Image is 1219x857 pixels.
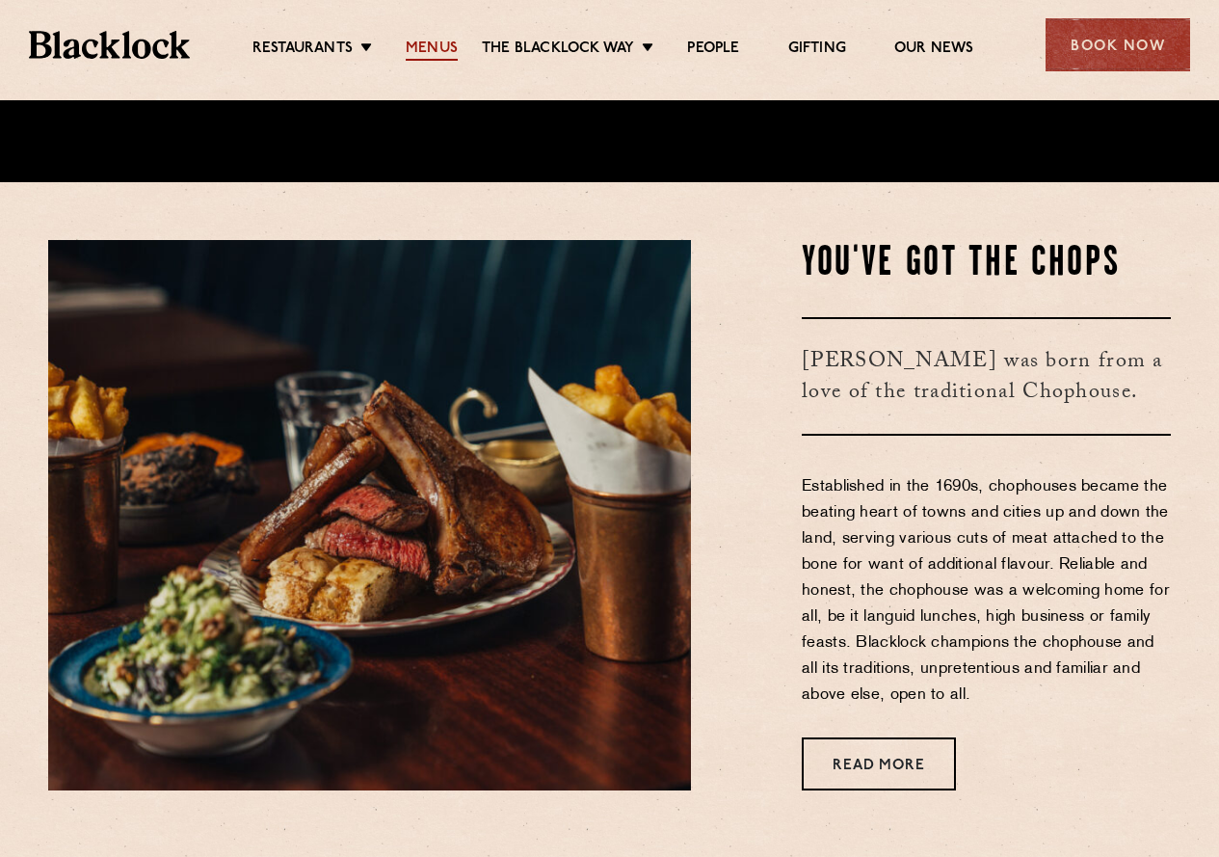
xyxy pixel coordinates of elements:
a: Our News [894,40,974,61]
h2: You've Got The Chops [802,240,1171,288]
div: Book Now [1046,18,1190,71]
a: Gifting [788,40,846,61]
img: BL_Textured_Logo-footer-cropped.svg [29,31,190,58]
a: The Blacklock Way [482,40,634,61]
a: People [687,40,739,61]
a: Read More [802,737,956,790]
a: Restaurants [252,40,353,61]
h3: [PERSON_NAME] was born from a love of the traditional Chophouse. [802,317,1171,436]
p: Established in the 1690s, chophouses became the beating heart of towns and cities up and down the... [802,474,1171,709]
a: Menus [406,40,458,61]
